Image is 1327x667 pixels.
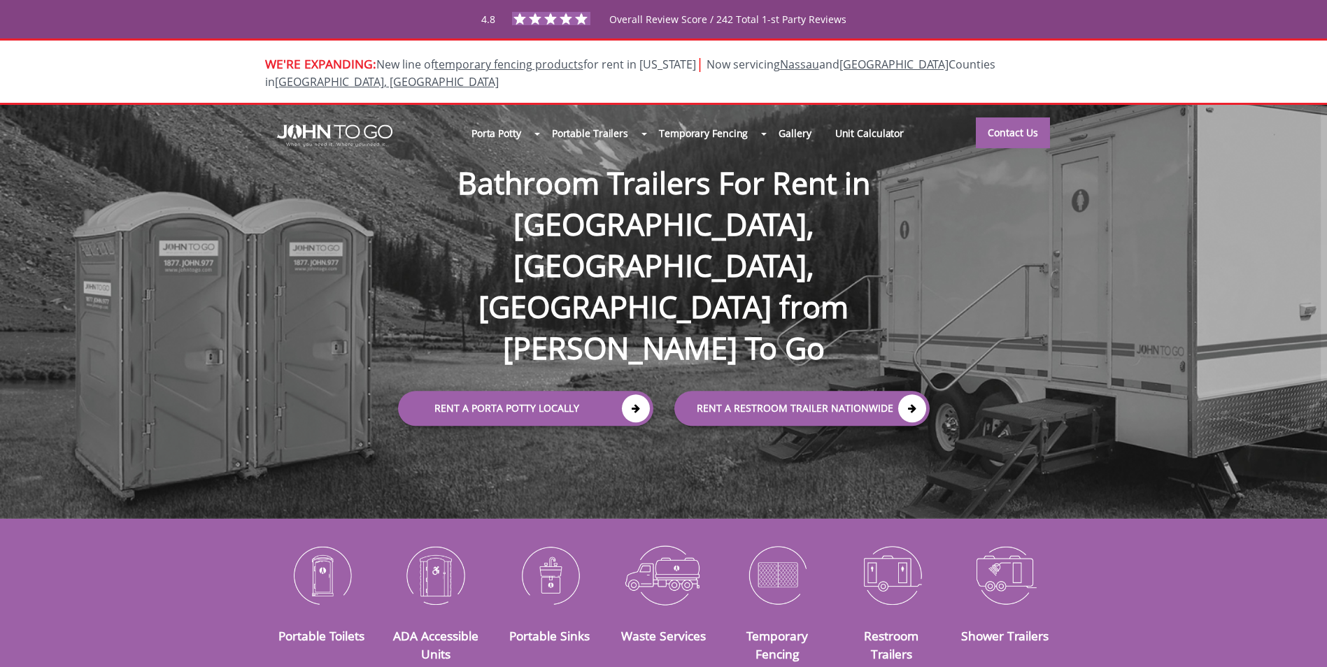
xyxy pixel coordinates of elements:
[731,538,824,611] img: Temporary-Fencing-cion_N.png
[384,117,944,369] h1: Bathroom Trailers For Rent in [GEOGRAPHIC_DATA], [GEOGRAPHIC_DATA], [GEOGRAPHIC_DATA] from [PERSO...
[509,627,590,644] a: Portable Sinks
[275,74,499,89] a: [GEOGRAPHIC_DATA], [GEOGRAPHIC_DATA]
[276,538,369,611] img: Portable-Toilets-icon_N.png
[393,627,478,662] a: ADA Accessible Units
[961,627,1049,644] a: Shower Trailers
[780,57,819,72] a: Nassau
[265,55,376,72] span: WE'RE EXPANDING:
[647,118,760,148] a: Temporary Fencing
[823,118,916,148] a: Unit Calculator
[621,627,706,644] a: Waste Services
[746,627,808,662] a: Temporary Fencing
[481,13,495,26] span: 4.8
[609,13,846,54] span: Overall Review Score / 242 Total 1-st Party Reviews
[398,392,653,426] a: Rent a Porta Potty Locally
[864,627,918,662] a: Restroom Trailers
[265,57,995,89] span: New line of for rent in [US_STATE]
[540,118,640,148] a: Portable Trailers
[959,538,1052,611] img: Shower-Trailers-icon_N.png
[617,538,710,611] img: Waste-Services-icon_N.png
[389,538,482,611] img: ADA-Accessible-Units-icon_N.png
[460,118,533,148] a: Porta Potty
[277,124,392,147] img: JOHN to go
[696,54,704,73] span: |
[845,538,938,611] img: Restroom-Trailers-icon_N.png
[434,57,583,72] a: temporary fencing products
[976,117,1050,148] a: Contact Us
[839,57,949,72] a: [GEOGRAPHIC_DATA]
[278,627,364,644] a: Portable Toilets
[767,118,823,148] a: Gallery
[503,538,596,611] img: Portable-Sinks-icon_N.png
[674,392,930,426] a: rent a RESTROOM TRAILER Nationwide
[265,57,995,89] span: Now servicing and Counties in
